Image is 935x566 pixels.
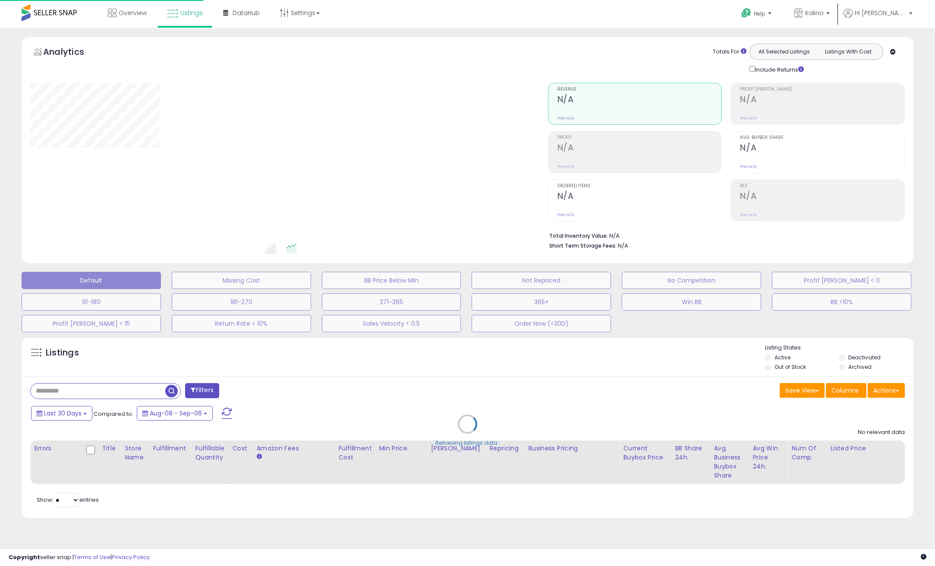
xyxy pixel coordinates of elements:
[549,232,608,239] b: Total Inventory Value:
[772,293,911,311] button: BB <10%
[622,272,761,289] button: No Competition
[805,9,824,17] span: Kalino
[622,293,761,311] button: Win BB
[740,184,904,189] span: ROI
[435,439,500,447] div: Retrieving listings data..
[472,272,611,289] button: Not Repriced
[752,46,816,57] button: All Selected Listings
[322,272,461,289] button: BB Price Below Min
[734,1,780,28] a: Help
[743,64,814,74] div: Include Returns
[844,9,913,28] a: Hi [PERSON_NAME]
[557,116,574,121] small: Prev: N/A
[322,293,461,311] button: 271-365
[740,94,904,106] h2: N/A
[172,272,311,289] button: Missing Cost
[22,293,161,311] button: 91-180
[322,315,461,332] button: Sales Velocity < 0.5
[740,135,904,140] span: Avg. Buybox Share
[119,9,147,17] span: Overview
[43,46,101,60] h5: Analytics
[557,135,722,140] span: Profit
[180,9,203,17] span: Listings
[557,87,722,92] span: Revenue
[740,212,757,217] small: Prev: N/A
[618,242,628,250] span: N/A
[22,315,161,332] button: Profit [PERSON_NAME] < 15
[557,164,574,169] small: Prev: N/A
[557,94,722,106] h2: N/A
[233,9,260,17] span: DataHub
[172,293,311,311] button: 181-270
[855,9,907,17] span: Hi [PERSON_NAME]
[557,191,722,203] h2: N/A
[557,212,574,217] small: Prev: N/A
[713,48,746,56] div: Totals For
[172,315,311,332] button: Return Rate > 10%
[816,46,880,57] button: Listings With Cost
[472,315,611,332] button: Order Now (<30D)
[472,293,611,311] button: 365+
[740,143,904,154] h2: N/A
[549,230,898,240] li: N/A
[740,164,757,169] small: Prev: N/A
[754,10,765,17] span: Help
[772,272,911,289] button: Profit [PERSON_NAME] < 0
[740,87,904,92] span: Profit [PERSON_NAME]
[557,184,722,189] span: Ordered Items
[22,272,161,289] button: Default
[549,242,617,249] b: Short Term Storage Fees:
[740,116,757,121] small: Prev: N/A
[557,143,722,154] h2: N/A
[740,191,904,203] h2: N/A
[741,8,752,19] i: Get Help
